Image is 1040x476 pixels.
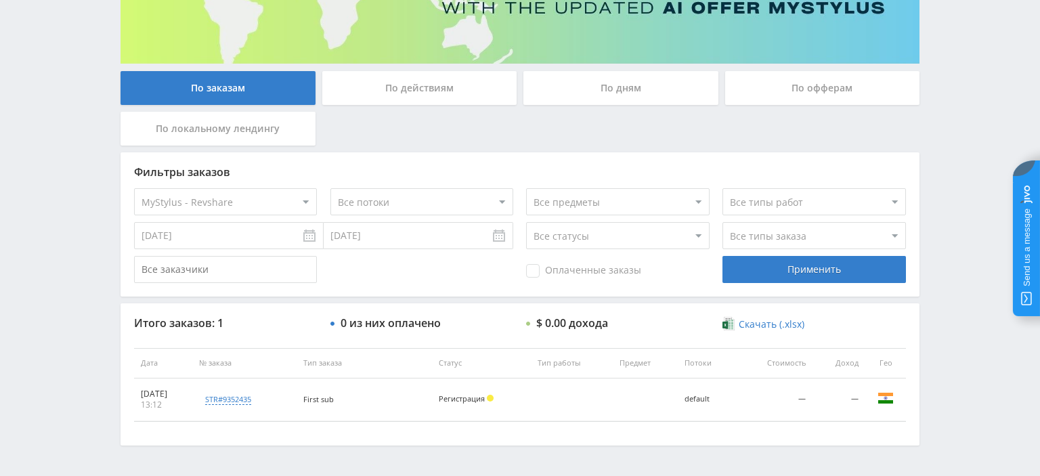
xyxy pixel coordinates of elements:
th: Тип работы [531,348,613,378]
div: str#9352435 [205,394,251,405]
div: [DATE] [141,389,186,399]
th: Дата [134,348,192,378]
div: Фильтры заказов [134,166,906,178]
th: Статус [432,348,532,378]
div: По дням [523,71,718,105]
div: Применить [722,256,905,283]
th: Стоимость [737,348,812,378]
span: Скачать (.xlsx) [739,319,804,330]
th: Потоки [678,348,737,378]
img: ind.png [877,390,894,406]
th: Тип заказа [297,348,432,378]
div: 13:12 [141,399,186,410]
td: — [737,378,812,421]
span: Регистрация [439,393,485,404]
div: Итого заказов: 1 [134,317,317,329]
span: Оплаченные заказы [526,264,641,278]
th: № заказа [192,348,297,378]
span: First sub [303,394,334,404]
span: Холд [487,395,494,402]
th: Гео [865,348,906,378]
div: По действиям [322,71,517,105]
a: Скачать (.xlsx) [722,318,804,331]
img: xlsx [722,317,734,330]
th: Доход [812,348,865,378]
div: $ 0.00 дохода [536,317,608,329]
th: Предмет [613,348,678,378]
div: 0 из них оплачено [341,317,441,329]
input: Все заказчики [134,256,317,283]
td: — [812,378,865,421]
div: По локальному лендингу [121,112,316,146]
div: default [685,395,730,404]
div: По офферам [725,71,920,105]
div: По заказам [121,71,316,105]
